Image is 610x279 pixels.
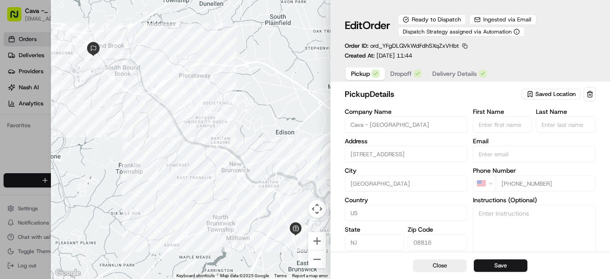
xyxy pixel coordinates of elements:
[75,200,83,208] div: 💻
[9,116,57,123] div: Past conversations
[53,267,83,279] a: Open this area in Google Maps (opens a new window)
[308,232,326,250] button: Zoom in
[536,117,596,133] input: Enter last name
[9,36,163,50] p: Welcome 👋
[345,117,468,133] input: Enter company name
[432,69,477,78] span: Delivery Details
[536,108,596,115] label: Last Name
[9,200,16,208] div: 📗
[53,267,83,279] img: Google
[176,273,215,279] button: Keyboard shortcuts
[370,42,459,50] span: ord_YFgDLQVkWdFdhSXqZxVHbt
[469,14,536,25] button: Ingested via Email
[535,90,576,98] span: Saved Location
[220,273,269,278] span: Map data ©2025 Google
[496,175,596,192] input: Enter phone number
[97,138,100,146] span: •
[102,162,120,170] span: [DATE]
[97,162,100,170] span: •
[345,108,468,115] label: Company Name
[18,139,25,146] img: 1736555255976-a54dd68f-1ca7-489b-9aae-adbdc363a1c4
[19,85,35,101] img: 8571987876998_91fb9ceb93ad5c398215_72.jpg
[18,163,25,170] img: 1736555255976-a54dd68f-1ca7-489b-9aae-adbdc363a1c4
[28,162,95,170] span: Wisdom [PERSON_NAME]
[5,196,72,212] a: 📗Knowledge Base
[89,213,108,220] span: Pylon
[473,108,533,115] label: First Name
[345,146,468,162] input: 300 NJ-18 #1, East Brunswick, NJ 08816, USA
[152,88,163,99] button: Start new chat
[18,200,68,208] span: Knowledge Base
[9,85,25,101] img: 1736555255976-a54dd68f-1ca7-489b-9aae-adbdc363a1c4
[72,196,147,212] a: 💻API Documentation
[102,138,120,146] span: [DATE]
[9,9,27,27] img: Nash
[473,197,596,203] label: Instructions (Optional)
[345,175,468,192] input: Enter city
[28,138,95,146] span: Wisdom [PERSON_NAME]
[345,205,468,221] input: Enter country
[483,16,531,24] span: Ingested via Email
[345,138,468,144] label: Address
[345,52,412,60] p: Created At:
[23,58,147,67] input: Clear
[84,200,143,208] span: API Documentation
[345,88,520,100] h2: pickup Details
[40,94,123,101] div: We're available if you need us!
[345,226,405,233] label: State
[473,146,596,162] input: Enter email
[474,259,527,272] button: Save
[408,226,468,233] label: Zip Code
[292,273,328,278] a: Report a map error
[9,154,23,171] img: Wisdom Oko
[138,114,163,125] button: See all
[345,234,405,250] input: Enter state
[345,167,468,174] label: City
[308,250,326,268] button: Zoom out
[376,52,412,59] span: [DATE] 11:44
[473,117,533,133] input: Enter first name
[345,18,390,33] h1: Edit
[345,42,459,50] p: Order ID:
[522,88,582,100] button: Saved Location
[40,85,146,94] div: Start new chat
[398,14,466,25] div: Ready to Dispatch
[473,138,596,144] label: Email
[403,28,512,35] span: Dispatch Strategy assigned via Automation
[351,69,370,78] span: Pickup
[308,200,326,218] button: Map camera controls
[473,167,596,174] label: Phone Number
[363,18,390,33] span: Order
[274,273,287,278] a: Terms
[9,130,23,147] img: Wisdom Oko
[63,212,108,220] a: Powered byPylon
[413,259,467,272] button: Close
[345,197,468,203] label: Country
[398,27,525,37] button: Dispatch Strategy assigned via Automation
[390,69,412,78] span: Dropoff
[408,234,468,250] input: Enter zip code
